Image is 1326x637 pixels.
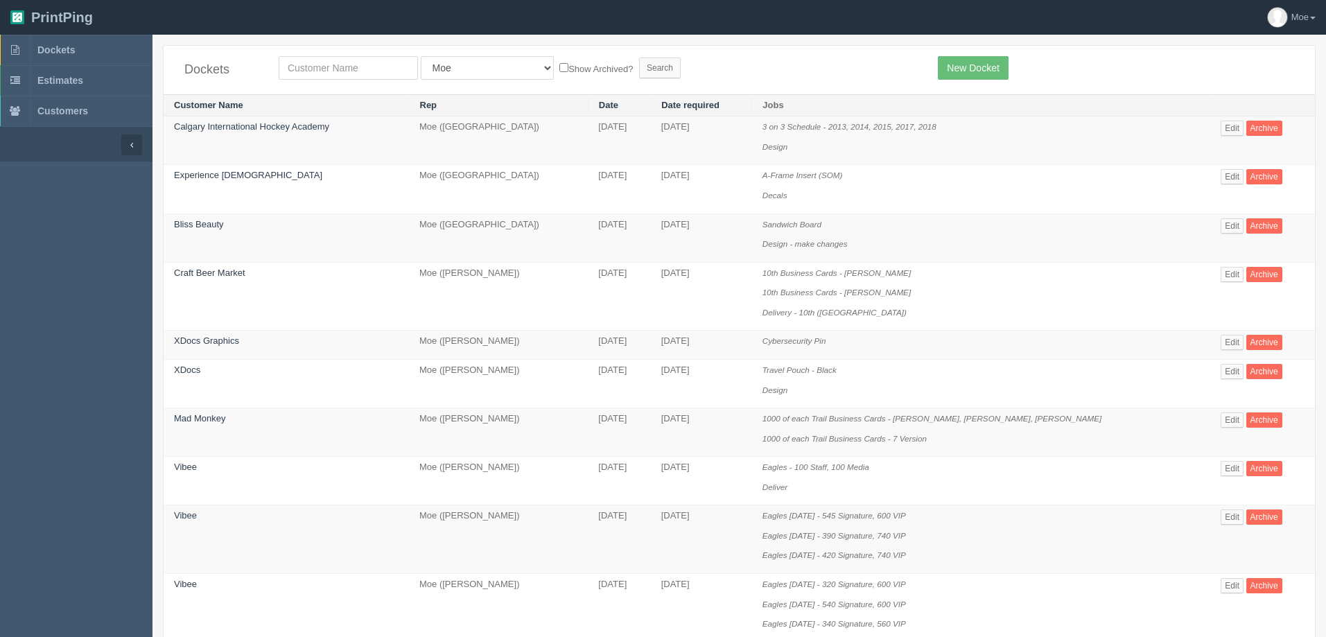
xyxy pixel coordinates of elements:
a: Archive [1246,412,1282,428]
i: Design - make changes [762,239,848,248]
td: [DATE] [651,262,752,331]
td: Moe ([PERSON_NAME]) [409,359,588,408]
a: Archive [1246,169,1282,184]
i: Eagles [DATE] - 340 Signature, 560 VIP [762,619,906,628]
a: Edit [1221,509,1244,525]
td: [DATE] [588,262,650,331]
i: Cybersecurity Pin [762,336,826,345]
i: Eagles [DATE] - 420 Signature, 740 VIP [762,550,906,559]
i: 3 on 3 Schedule - 2013, 2014, 2015, 2017, 2018 [762,122,936,131]
input: Customer Name [279,56,418,80]
td: [DATE] [651,213,752,262]
img: avatar_default-7531ab5dedf162e01f1e0bb0964e6a185e93c5c22dfe317fb01d7f8cd2b1632c.jpg [1268,8,1287,27]
a: Archive [1246,267,1282,282]
a: Archive [1246,218,1282,234]
a: Edit [1221,578,1244,593]
a: Vibee [174,462,197,472]
td: [DATE] [651,331,752,360]
a: Edit [1221,169,1244,184]
label: Show Archived? [559,60,633,76]
td: [DATE] [588,457,650,505]
td: [DATE] [588,408,650,457]
a: New Docket [938,56,1008,80]
span: Dockets [37,44,75,55]
a: Mad Monkey [174,413,225,424]
a: Archive [1246,121,1282,136]
i: Eagles [DATE] - 320 Signature, 600 VIP [762,579,906,588]
i: Design [762,142,787,151]
td: [DATE] [588,359,650,408]
td: Moe ([PERSON_NAME]) [409,505,588,574]
span: Customers [37,105,88,116]
a: Customer Name [174,100,243,110]
span: Estimates [37,75,83,86]
td: [DATE] [651,116,752,165]
a: XDocs Graphics [174,335,239,346]
i: 1000 of each Trail Business Cards - 7 Version [762,434,927,443]
i: Design [762,385,787,394]
a: XDocs [174,365,200,375]
a: Archive [1246,509,1282,525]
a: Vibee [174,510,197,521]
td: [DATE] [651,408,752,457]
img: logo-3e63b451c926e2ac314895c53de4908e5d424f24456219fb08d385ab2e579770.png [10,10,24,24]
a: Bliss Beauty [174,219,224,229]
a: Vibee [174,579,197,589]
td: [DATE] [588,331,650,360]
td: Moe ([GEOGRAPHIC_DATA]) [409,165,588,213]
td: Moe ([PERSON_NAME]) [409,331,588,360]
a: Date [599,100,618,110]
td: [DATE] [651,359,752,408]
a: Edit [1221,335,1244,350]
i: 1000 of each Trail Business Cards - [PERSON_NAME], [PERSON_NAME], [PERSON_NAME] [762,414,1102,423]
a: Calgary International Hockey Academy [174,121,329,132]
td: Moe ([GEOGRAPHIC_DATA]) [409,116,588,165]
a: Archive [1246,578,1282,593]
input: Search [639,58,681,78]
i: Sandwich Board [762,220,821,229]
td: [DATE] [588,116,650,165]
a: Edit [1221,218,1244,234]
h4: Dockets [184,63,258,77]
i: A-Frame Insert (SOM) [762,171,843,180]
i: Travel Pouch - Black [762,365,837,374]
td: [DATE] [651,457,752,505]
a: Edit [1221,364,1244,379]
a: Date required [661,100,719,110]
td: [DATE] [651,165,752,213]
i: Deliver [762,482,787,491]
td: Moe ([PERSON_NAME]) [409,408,588,457]
i: Eagles [DATE] - 540 Signature, 600 VIP [762,600,906,609]
a: Edit [1221,461,1244,476]
i: Eagles [DATE] - 390 Signature, 740 VIP [762,531,906,540]
i: Decals [762,191,787,200]
td: [DATE] [588,165,650,213]
a: Archive [1246,364,1282,379]
a: Edit [1221,412,1244,428]
th: Jobs [752,94,1210,116]
a: Edit [1221,267,1244,282]
td: [DATE] [588,213,650,262]
input: Show Archived? [559,63,568,72]
i: Eagles - 100 Staff, 100 Media [762,462,869,471]
i: Delivery - 10th ([GEOGRAPHIC_DATA]) [762,308,907,317]
i: 10th Business Cards - [PERSON_NAME] [762,268,911,277]
i: Eagles [DATE] - 545 Signature, 600 VIP [762,511,906,520]
a: Craft Beer Market [174,268,245,278]
td: [DATE] [588,505,650,574]
a: Edit [1221,121,1244,136]
td: Moe ([PERSON_NAME]) [409,457,588,505]
a: Archive [1246,461,1282,476]
td: Moe ([GEOGRAPHIC_DATA]) [409,213,588,262]
a: Archive [1246,335,1282,350]
td: [DATE] [651,505,752,574]
a: Rep [420,100,437,110]
td: Moe ([PERSON_NAME]) [409,262,588,331]
a: Experience [DEMOGRAPHIC_DATA] [174,170,322,180]
i: 10th Business Cards - [PERSON_NAME] [762,288,911,297]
